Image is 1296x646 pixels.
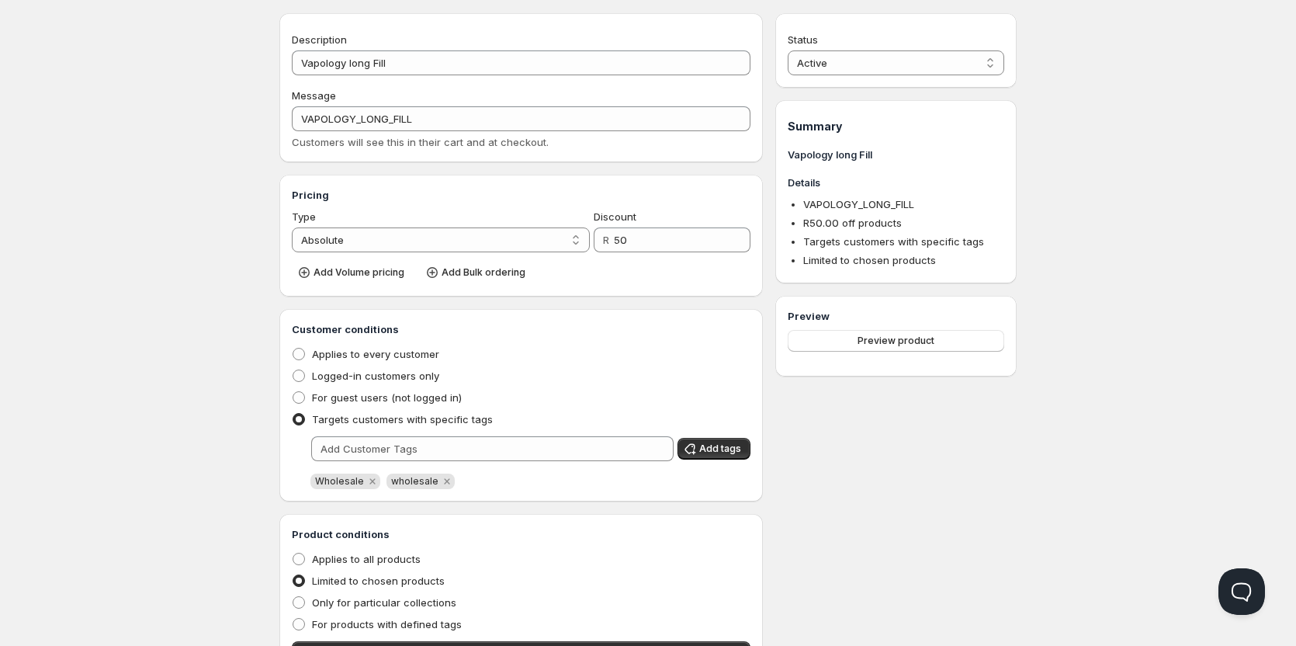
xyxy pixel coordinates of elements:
[788,147,1004,162] h3: Vapology long Fill
[594,210,636,223] span: Discount
[312,596,456,609] span: Only for particular collections
[803,235,984,248] span: Targets customers with specific tags
[312,575,445,587] span: Limited to chosen products
[803,254,936,266] span: Limited to chosen products
[315,475,364,487] span: Wholesale
[312,618,462,630] span: For products with defined tags
[1218,568,1265,615] iframe: Help Scout Beacon - Open
[292,210,316,223] span: Type
[677,438,750,460] button: Add tags
[292,321,750,337] h3: Customer conditions
[391,475,438,487] span: wholesale
[603,234,609,246] span: R
[311,436,674,461] input: Add Customer Tags
[699,443,741,455] span: Add tags
[314,266,404,279] span: Add Volume pricing
[803,217,902,229] span: R 50.00 off products
[292,89,336,102] span: Message
[788,308,1004,324] h3: Preview
[292,33,347,46] span: Description
[788,330,1004,352] button: Preview product
[312,348,439,360] span: Applies to every customer
[788,175,1004,190] h3: Details
[803,198,914,210] span: VAPOLOGY_LONG_FILL
[440,474,454,488] button: Remove wholesale
[442,266,525,279] span: Add Bulk ordering
[366,474,379,488] button: Remove Wholesale
[788,119,1004,134] h1: Summary
[312,370,439,382] span: Logged-in customers only
[312,553,421,565] span: Applies to all products
[858,335,934,347] span: Preview product
[420,262,535,283] button: Add Bulk ordering
[312,413,493,425] span: Targets customers with specific tags
[788,33,818,46] span: Status
[292,50,750,75] input: Private internal description
[292,262,414,283] button: Add Volume pricing
[292,526,750,542] h3: Product conditions
[312,391,462,404] span: For guest users (not logged in)
[292,187,750,203] h3: Pricing
[292,136,549,148] span: Customers will see this in their cart and at checkout.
